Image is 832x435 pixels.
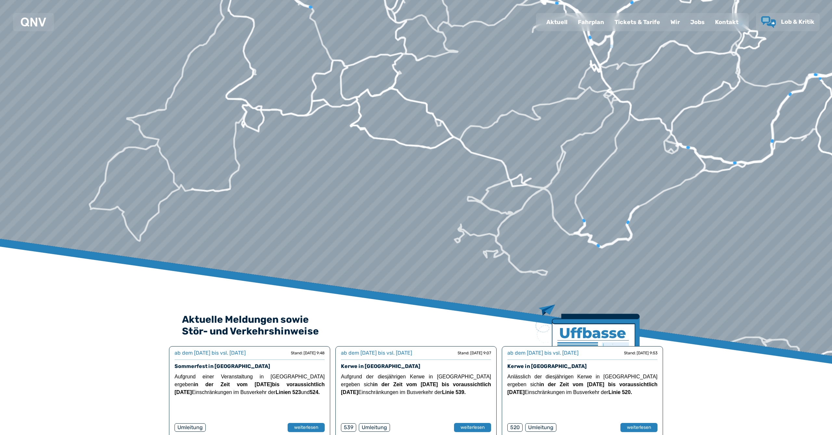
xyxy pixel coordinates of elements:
[341,349,412,357] div: ab dem [DATE] bis vsl. [DATE]
[573,14,609,31] a: Fahrplan
[507,423,523,432] div: 520
[541,14,573,31] a: Aktuell
[458,350,491,356] div: Stand: [DATE] 9:07
[21,18,46,27] img: QNV Logo
[507,374,657,395] span: Anlässlich der diesjährigen Kerwe in [GEOGRAPHIC_DATA] ergeben sich Einschränkungen im Busverkehr...
[442,389,466,395] strong: Linie 539.
[341,363,420,369] a: Kerwe in [GEOGRAPHIC_DATA]
[624,350,657,356] div: Stand: [DATE] 9:53
[525,423,556,432] div: Umleitung
[291,350,325,356] div: Stand: [DATE] 9:48
[685,14,710,31] a: Jobs
[310,389,320,395] strong: 524.
[536,305,640,386] img: Zeitung mit Titel Uffbase
[175,423,206,432] div: Umleitung
[454,423,491,432] button: weiterlesen
[609,14,665,31] a: Tickets & Tarife
[276,389,301,395] strong: Linien 523
[341,382,491,395] strong: in der Zeit vom [DATE] bis voraussichtlich [DATE]
[781,18,814,25] span: Lob & Kritik
[341,423,356,432] div: 539
[341,374,491,395] span: Aufgrund der diesjährigen Kerwe in [GEOGRAPHIC_DATA] ergeben sich Einschränkungen im Busverkehr der
[620,423,657,432] button: weiterlesen
[21,16,46,29] a: QNV Logo
[288,423,325,432] button: weiterlesen
[194,382,272,387] strong: in der Zeit vom [DATE]
[507,363,587,369] a: Kerwe in [GEOGRAPHIC_DATA]
[665,14,685,31] a: Wir
[182,314,650,337] h2: Aktuelle Meldungen sowie Stör- und Verkehrshinweise
[608,389,632,395] strong: Linie 520.
[507,349,578,357] div: ab dem [DATE] bis vsl. [DATE]
[710,14,744,31] a: Kontakt
[175,374,325,395] span: Aufgrund einer Veranstaltung in [GEOGRAPHIC_DATA] ergeben Einschränkungen im Busverkehr der und
[359,423,390,432] div: Umleitung
[175,349,246,357] div: ab dem [DATE] bis vsl. [DATE]
[175,363,270,369] a: Sommerfest in [GEOGRAPHIC_DATA]
[507,382,657,395] strong: in der Zeit vom [DATE] bis voraussichtlich [DATE]
[761,16,814,28] a: Lob & Kritik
